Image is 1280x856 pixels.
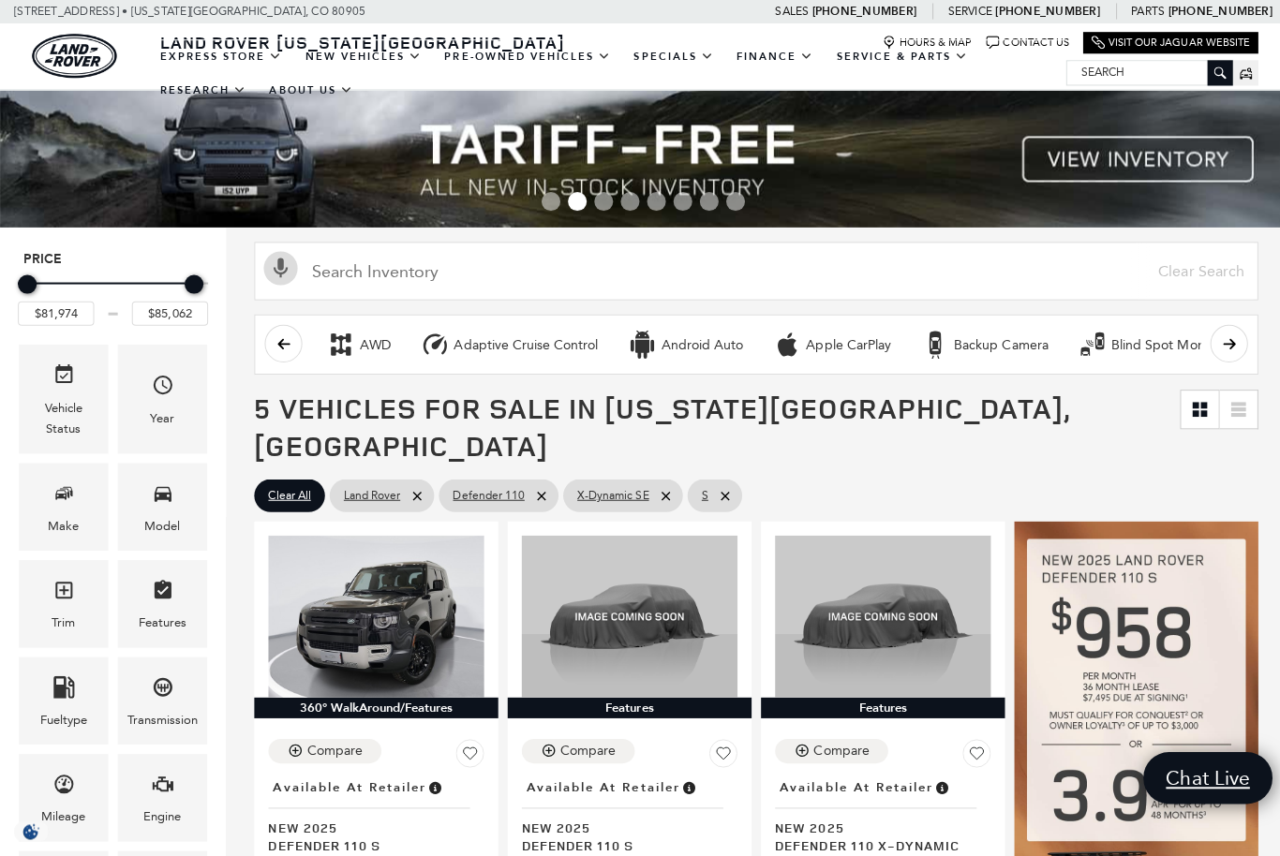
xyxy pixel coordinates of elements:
[150,406,174,427] div: Year
[539,191,558,210] span: Go to slide 1
[619,40,722,73] a: Specials
[1106,335,1218,352] div: Blind Spot Monitor
[419,329,447,357] div: Adaptive Cruise Control
[722,40,821,73] a: Finance
[18,300,94,324] input: Minimum
[9,818,52,837] img: Opt-Out Icon
[253,241,1252,299] input: Search Inventory
[906,323,1053,362] button: Backup CameraBackup Camera
[524,774,677,794] span: Available at Retailer
[263,323,301,361] button: scroll left
[698,481,705,505] span: S
[757,694,1000,715] div: Features
[148,31,573,53] a: Land Rover [US_STATE][GEOGRAPHIC_DATA]
[151,764,173,803] span: Engine
[519,771,734,849] a: Available at RetailerNew 2025Defender 110 S
[325,329,353,357] div: AWD
[771,533,986,694] img: 2025 LAND ROVER Defender 110 X-Dynamic SE
[1151,761,1253,787] span: Chat Live
[267,533,482,694] img: 2025 LAND ROVER Defender 110 S
[262,250,296,284] svg: Click to toggle on voice search
[32,34,116,78] img: Land Rover
[267,771,482,849] a: Available at RetailerNew 2025Defender 110 S
[19,654,108,741] div: FueltypeFueltype
[943,5,987,18] span: Service
[33,396,94,437] div: Vehicle Status
[821,40,975,73] a: Service & Parts
[151,668,173,706] span: Transmission
[696,191,715,210] span: Go to slide 7
[1138,748,1266,800] a: Chat Live
[409,323,605,362] button: Adaptive Cruise ControlAdaptive Cruise Control
[52,357,75,395] span: Vehicle
[148,73,257,106] a: Research
[159,31,562,53] span: Land Rover [US_STATE][GEOGRAPHIC_DATA]
[117,343,206,450] div: YearYear
[253,694,496,715] div: 360° WalkAround/Features
[958,735,986,771] button: Save Vehicle
[771,735,884,760] button: Compare Vehicle
[52,668,75,706] span: Fueltype
[267,814,468,832] span: New 2025
[519,814,720,832] span: New 2025
[644,191,662,210] span: Go to slide 5
[677,774,693,794] span: Vehicle is in stock and ready for immediate delivery. Due to demand, availability is subject to c...
[1204,323,1242,361] button: scroll right
[358,335,389,352] div: AWD
[802,335,886,352] div: Apple CarPlay
[117,557,206,644] div: FeaturesFeatures
[452,335,595,352] div: Adaptive Cruise Control
[424,774,441,794] span: Vehicle is in stock and ready for immediate delivery. Due to demand, availability is subject to c...
[41,803,85,823] div: Mileage
[19,461,108,548] div: MakeMake
[810,739,865,756] div: Compare
[706,735,734,771] button: Save Vehicle
[48,513,79,534] div: Make
[558,739,613,756] div: Compare
[505,694,748,715] div: Features
[574,481,646,505] span: X-Dynamic SE
[451,481,522,505] span: Defender 110
[9,818,52,837] section: Click to Open Cookie Consent Modal
[32,34,116,78] a: land-rover
[771,814,972,832] span: New 2025
[519,533,734,694] img: 2025 LAND ROVER Defender 110 S
[1073,329,1101,357] div: Blind Spot Monitor
[151,571,173,610] span: Features
[519,735,632,760] button: Compare Vehicle
[184,273,202,292] div: Maximum Price
[292,40,431,73] a: New Vehicles
[14,5,364,18] a: [STREET_ADDRESS] • [US_STATE][GEOGRAPHIC_DATA], CO 80905
[257,73,363,106] a: About Us
[916,329,945,357] div: Backup Camera
[618,191,636,210] span: Go to slide 4
[929,774,945,794] span: Vehicle is in stock and ready for immediate delivery. Due to demand, availability is subject to c...
[981,36,1064,50] a: Contact Us
[1062,61,1226,83] input: Search
[565,191,584,210] span: Go to slide 2
[52,610,75,630] div: Trim
[519,832,720,849] span: Defender 110 S
[18,267,207,324] div: Price
[670,191,689,210] span: Go to slide 6
[267,481,309,505] span: Clear All
[1086,36,1243,50] a: Visit Our Jaguar Website
[878,36,967,50] a: Hours & Map
[131,300,207,324] input: Maximum
[454,735,482,771] button: Save Vehicle
[759,323,897,362] button: Apple CarPlayApple CarPlay
[776,774,929,794] span: Available at Retailer
[267,735,380,760] button: Compare Vehicle
[591,191,610,210] span: Go to slide 3
[625,329,653,357] div: Android Auto
[771,5,805,18] span: Sales
[1125,5,1159,18] span: Parts
[127,706,197,727] div: Transmission
[138,610,186,630] div: Features
[769,329,797,357] div: Apple CarPlay
[990,4,1094,19] a: [PHONE_NUMBER]
[40,706,87,727] div: Fueltype
[148,40,1061,106] nav: Main Navigation
[52,571,75,610] span: Trim
[52,475,75,513] span: Make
